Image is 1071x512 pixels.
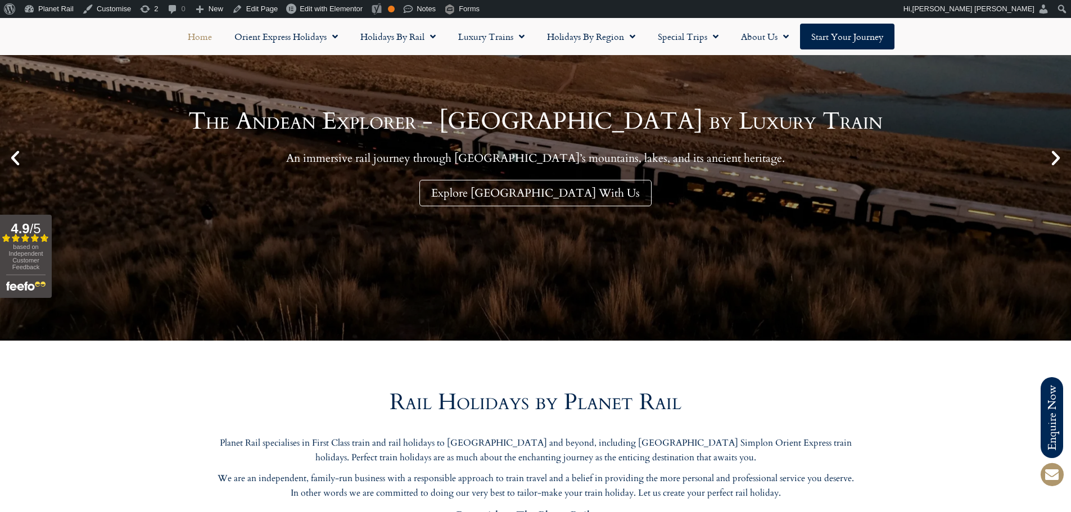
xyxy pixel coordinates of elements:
span: [PERSON_NAME] [PERSON_NAME] [912,4,1034,13]
div: Next slide [1046,148,1065,167]
a: Luxury Trains [447,24,536,49]
a: About Us [730,24,800,49]
h1: The Andean Explorer - [GEOGRAPHIC_DATA] by Luxury Train [188,110,883,133]
p: Planet Rail specialises in First Class train and rail holidays to [GEOGRAPHIC_DATA] and beyond, i... [215,436,856,465]
nav: Menu [6,24,1065,49]
a: Explore [GEOGRAPHIC_DATA] With Us [419,180,652,206]
a: Orient Express Holidays [223,24,349,49]
div: OK [388,6,395,12]
p: An immersive rail journey through [GEOGRAPHIC_DATA]’s mountains, lakes, and its ancient heritage. [188,151,883,165]
a: Holidays by Rail [349,24,447,49]
a: Special Trips [647,24,730,49]
p: We are an independent, family-run business with a responsible approach to train travel and a beli... [215,472,856,500]
span: Edit with Elementor [300,4,363,13]
a: Holidays by Region [536,24,647,49]
a: Start your Journey [800,24,894,49]
div: Previous slide [6,148,25,167]
a: Home [177,24,223,49]
h2: Rail Holidays by Planet Rail [215,391,856,414]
